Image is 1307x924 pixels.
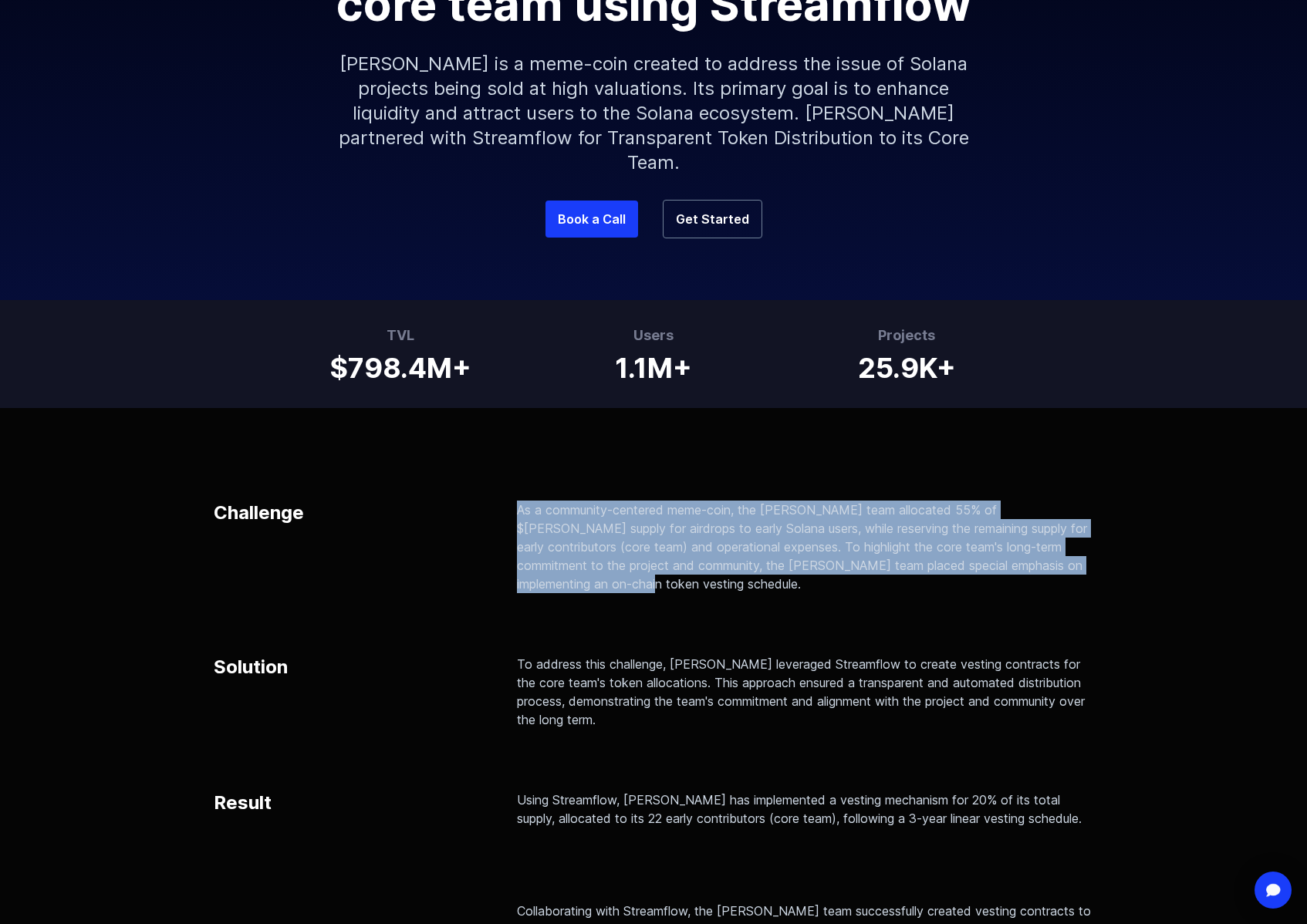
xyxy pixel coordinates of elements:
[517,501,1093,593] p: As a community-centered meme-coin, the [PERSON_NAME] team allocated 55% of $[PERSON_NAME] supply ...
[858,325,956,346] h3: Projects
[517,791,1093,828] p: Using Streamflow, [PERSON_NAME] has implemented a vesting mechanism for 20% of its total supply, ...
[615,346,692,383] h1: 1.1M+
[330,346,471,383] h1: $798.4M+
[214,791,272,815] p: Result
[322,27,985,200] p: [PERSON_NAME] is a meme-coin created to address the issue of Solana projects being sold at high v...
[1255,872,1292,909] div: Open Intercom Messenger
[615,325,692,346] h3: Users
[214,655,288,680] p: Solution
[517,655,1093,729] p: To address this challenge, [PERSON_NAME] leveraged Streamflow to create vesting contracts for the...
[330,325,471,346] h3: TVL
[663,200,762,238] a: Get Started
[545,201,638,238] a: Book a Call
[214,501,304,525] p: Challenge
[858,346,956,383] h1: 25.9K+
